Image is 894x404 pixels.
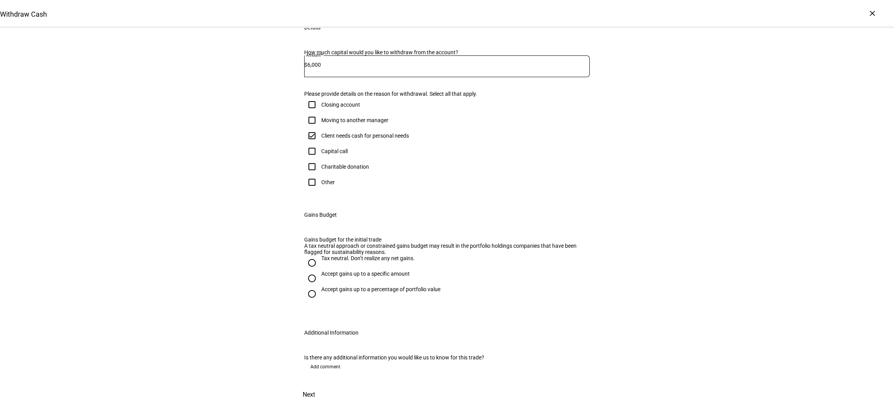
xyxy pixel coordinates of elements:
[304,91,590,97] div: Please provide details on the reason for withdrawal. Select all that apply.
[321,102,360,108] div: Closing account
[304,212,337,218] div: Gains Budget
[321,255,415,261] div: Tax neutral. Don’t realize any net gains.
[304,354,590,361] div: Is there any additional information you would like us to know for this trade?
[321,286,440,292] div: Accept gains up to a percentage of portfolio value
[304,361,347,373] button: Add comment
[306,53,322,57] mat-label: Amount*
[321,148,348,154] div: Capital call
[310,361,340,373] span: Add comment
[303,385,315,404] span: Next
[321,179,335,185] div: Other
[304,49,590,55] div: How much capital would you like to withdraw from the account?
[321,133,409,139] div: Client needs cash for personal needs
[304,243,590,255] div: A tax neutral approach or constrained gains budget may result in the portfolio holdings companies...
[866,7,878,19] div: ×
[321,271,410,277] div: Accept gains up to a specific amount
[321,164,369,170] div: Charitable donation
[304,237,590,243] div: Gains budget for the initial trade
[292,385,326,404] button: Next
[321,117,388,123] div: Moving to another manager
[304,62,307,68] span: $
[304,330,359,336] div: Additional Information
